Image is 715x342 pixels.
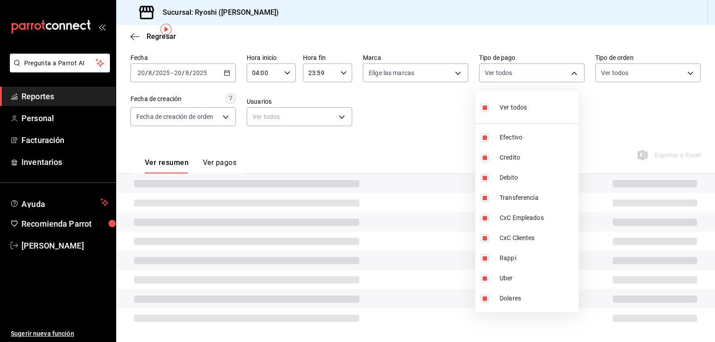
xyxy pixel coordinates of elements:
span: Debito [500,173,575,182]
span: Transferencia [500,193,575,203]
img: Tooltip marker [160,24,172,35]
span: CxC Empleados [500,213,575,223]
span: Rappi [500,253,575,263]
span: Dolares [500,294,575,303]
span: Ver todos [500,103,527,112]
span: Credito [500,153,575,162]
span: Uber [500,274,575,283]
span: Efectivo [500,133,575,142]
span: CxC Clientes [500,233,575,243]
